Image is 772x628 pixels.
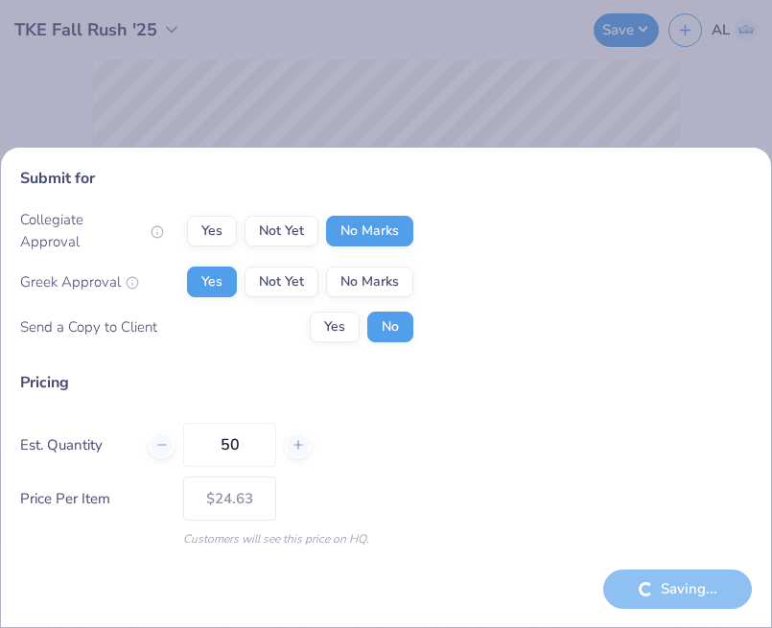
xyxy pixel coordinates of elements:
[310,312,360,342] button: Yes
[20,316,157,338] div: Send a Copy to Client
[183,423,276,467] input: – –
[20,167,752,190] div: Submit for
[20,434,134,456] label: Est. Quantity
[326,216,413,246] button: No Marks
[20,530,752,547] div: Customers will see this price on HQ.
[187,267,237,297] button: Yes
[187,216,237,246] button: Yes
[20,271,139,293] div: Greek Approval
[20,371,752,394] div: Pricing
[245,216,318,246] button: Not Yet
[245,267,318,297] button: Not Yet
[20,488,169,510] label: Price Per Item
[326,267,413,297] button: No Marks
[20,209,164,252] div: Collegiate Approval
[367,312,413,342] button: No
